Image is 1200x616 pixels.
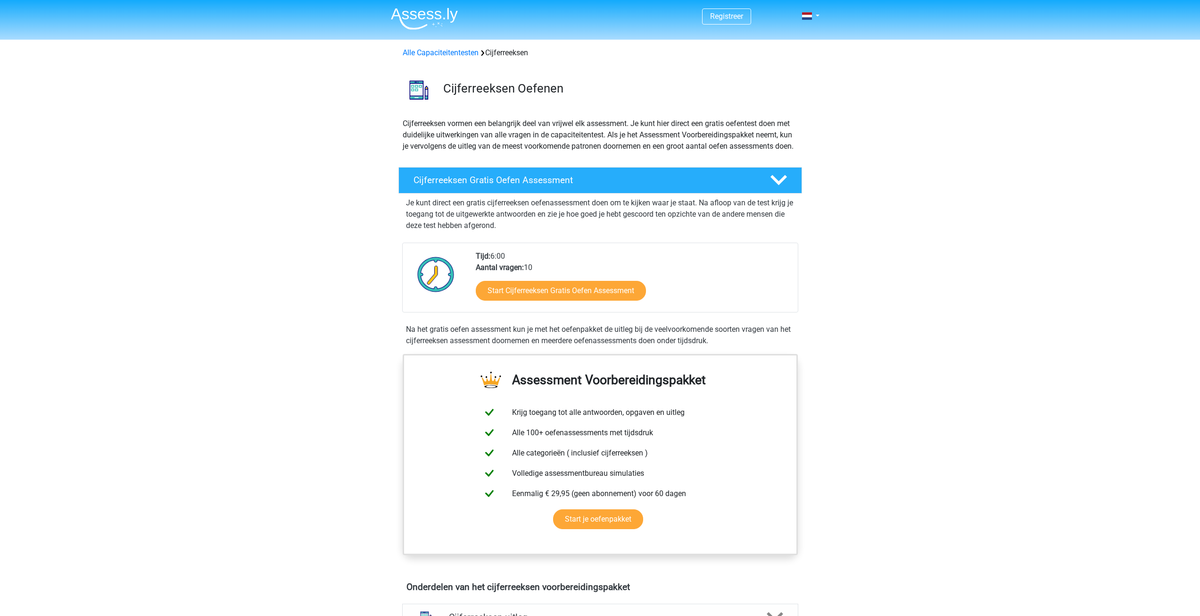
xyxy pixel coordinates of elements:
[476,281,646,301] a: Start Cijferreeksen Gratis Oefen Assessment
[402,324,798,346] div: Na het gratis oefen assessment kun je met het oefenpakket de uitleg bij de veelvoorkomende soorte...
[412,251,460,298] img: Klok
[403,118,798,152] p: Cijferreeksen vormen een belangrijk deel van vrijwel elk assessment. Je kunt hier direct een grat...
[406,197,794,231] p: Je kunt direct een gratis cijferreeksen oefenassessment doen om te kijken waar je staat. Na afloo...
[399,70,439,110] img: cijferreeksen
[403,48,479,57] a: Alle Capaciteitentesten
[710,12,743,21] a: Registreer
[391,8,458,30] img: Assessly
[414,175,755,186] h4: Cijferreeksen Gratis Oefen Assessment
[443,81,794,96] h3: Cijferreeksen Oefenen
[406,582,794,592] h4: Onderdelen van het cijferreeksen voorbereidingspakket
[476,252,490,261] b: Tijd:
[476,263,524,272] b: Aantal vragen:
[399,47,802,59] div: Cijferreeksen
[553,509,643,529] a: Start je oefenpakket
[395,167,806,194] a: Cijferreeksen Gratis Oefen Assessment
[469,251,797,312] div: 6:00 10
